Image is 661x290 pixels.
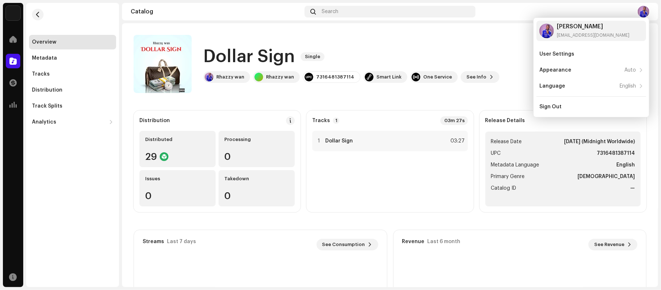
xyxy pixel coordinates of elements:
div: Revenue [402,239,425,245]
div: Catalog [131,9,302,15]
strong: — [630,184,635,193]
span: Primary Genre [491,172,525,181]
span: See Info [466,70,486,84]
re-m-nav-item: Sign Out [536,100,646,114]
img: c071aca6-f703-4f8e-90a4-be6a9cf63e3d [638,6,649,17]
div: English [620,83,636,89]
div: Auto [624,67,636,73]
div: Last 6 month [428,239,461,245]
img: c071aca6-f703-4f8e-90a4-be6a9cf63e3d [539,24,554,38]
span: Release Date [491,137,522,146]
p-badge: 1 [333,117,339,124]
strong: 7316481387114 [597,149,635,158]
h1: Dollar Sign [203,45,295,68]
div: Appearance [539,67,571,73]
div: One Service [423,74,452,80]
div: Tracks [32,71,50,77]
div: 03m 27s [440,116,468,125]
div: Rhazzy wan [216,74,244,80]
div: 7316481387114 [316,74,354,80]
div: Issues [145,176,210,182]
re-m-nav-dropdown: Analytics [29,115,116,129]
re-m-nav-item: Tracks [29,67,116,81]
img: 1c16f3de-5afb-4452-805d-3f3454e20b1b [6,6,20,20]
button: See Revenue [588,239,637,250]
span: Search [322,9,338,15]
strong: [DATE] (Midnight Worldwide) [564,137,635,146]
div: Track Splits [32,103,62,109]
div: Distribution [139,118,170,124]
div: [PERSON_NAME] [557,24,629,29]
re-m-nav-item: Distribution [29,83,116,97]
button: See Info [461,71,499,83]
strong: English [616,161,635,169]
re-m-nav-item: Track Splits [29,99,116,113]
span: See Consumption [322,237,365,252]
div: Language [539,83,565,89]
div: Processing [224,137,289,142]
re-m-nav-item: Metadata [29,51,116,65]
span: UPC [491,149,501,158]
span: Metadata Language [491,161,539,169]
div: Analytics [32,119,56,125]
div: Distributed [145,137,210,142]
strong: Tracks [312,118,330,124]
div: 03:27 [449,137,465,145]
strong: [DEMOGRAPHIC_DATA] [578,172,635,181]
div: Overview [32,39,56,45]
div: User Settings [539,51,574,57]
img: 6e6d5d77-aeb7-44c1-a515-1fb3fe71cf71 [205,73,213,81]
re-m-nav-item: User Settings [536,47,646,61]
span: See Revenue [594,237,624,252]
button: See Consumption [317,239,378,250]
div: Streams [143,239,164,245]
re-m-nav-item: Appearance [536,63,646,77]
span: Catalog ID [491,184,517,193]
div: [EMAIL_ADDRESS][DOMAIN_NAME] [557,32,629,38]
div: Takedown [224,176,289,182]
re-m-nav-item: Language [536,79,646,93]
div: Sign Out [539,104,562,110]
div: Metadata [32,55,57,61]
strong: Dollar Sign [325,138,353,144]
div: Smart Link [376,74,401,80]
span: Single [301,52,325,61]
strong: Release Details [485,118,525,124]
div: Distribution [32,87,62,93]
div: Rhazzy wan [266,74,294,80]
re-m-nav-item: Overview [29,35,116,49]
div: Last 7 days [167,239,196,245]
